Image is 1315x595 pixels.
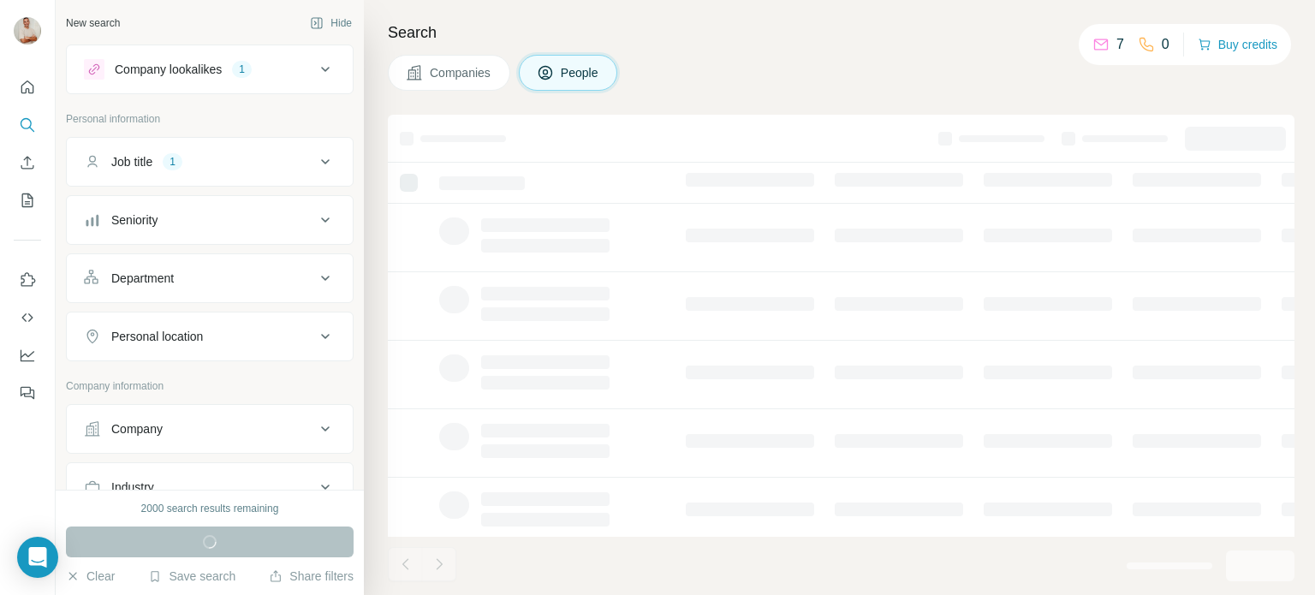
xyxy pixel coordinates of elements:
h4: Search [388,21,1294,45]
button: Share filters [269,568,354,585]
div: 2000 search results remaining [141,501,279,516]
img: Avatar [14,17,41,45]
div: Job title [111,153,152,170]
p: 7 [1116,34,1124,55]
div: 1 [163,154,182,170]
div: Personal location [111,328,203,345]
p: 0 [1162,34,1169,55]
span: Companies [430,64,492,81]
div: Company lookalikes [115,61,222,78]
div: Company [111,420,163,437]
button: Save search [148,568,235,585]
button: My lists [14,185,41,216]
button: Hide [298,10,364,36]
button: Use Surfe on LinkedIn [14,265,41,295]
button: Seniority [67,199,353,241]
button: Personal location [67,316,353,357]
button: Enrich CSV [14,147,41,178]
span: People [561,64,600,81]
button: Company lookalikes1 [67,49,353,90]
button: Dashboard [14,340,41,371]
p: Company information [66,378,354,394]
button: Search [14,110,41,140]
button: Department [67,258,353,299]
div: New search [66,15,120,31]
button: Industry [67,467,353,508]
p: Personal information [66,111,354,127]
div: Seniority [111,211,158,229]
button: Job title1 [67,141,353,182]
div: Department [111,270,174,287]
div: 1 [232,62,252,77]
button: Company [67,408,353,449]
button: Quick start [14,72,41,103]
div: Open Intercom Messenger [17,537,58,578]
button: Use Surfe API [14,302,41,333]
div: Industry [111,479,154,496]
button: Clear [66,568,115,585]
button: Feedback [14,378,41,408]
button: Buy credits [1198,33,1277,57]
